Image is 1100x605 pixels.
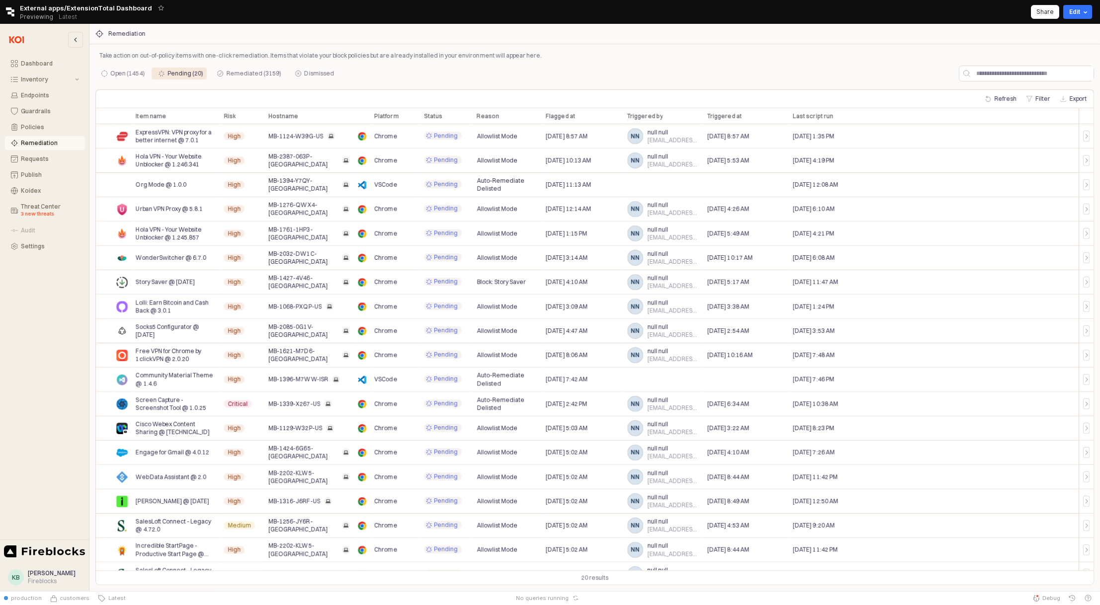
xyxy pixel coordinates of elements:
[1036,8,1054,16] p: Share
[228,132,241,140] span: High
[1080,591,1096,605] button: Help
[96,570,1094,585] div: Table toolbar
[647,477,699,485] span: [EMAIL_ADDRESS][DOMAIN_NAME]
[793,229,834,237] span: [DATE] 4:21 PM
[21,60,79,67] div: Dashboard
[546,302,588,310] span: [DATE] 3:09 AM
[136,278,195,286] span: Story Saver @ [DATE]
[21,171,79,178] div: Publish
[228,205,241,213] span: High
[793,351,835,359] span: [DATE] 7:48 AM
[793,181,838,189] span: [DATE] 12:08 AM
[628,469,643,484] span: nn
[647,501,699,509] span: [EMAIL_ADDRESS][DOMAIN_NAME]
[647,420,699,428] span: null null
[21,108,79,115] div: Guardrails
[477,177,538,193] span: Auto-Remediate Delisted
[647,518,699,526] span: null null
[546,497,588,505] span: [DATE] 5:02 AM
[136,497,209,505] span: [PERSON_NAME] @ [DATE]
[1042,594,1060,602] span: Debug
[21,203,79,218] div: Threat Center
[647,469,699,477] span: null null
[647,396,699,404] span: null null
[546,132,588,140] span: [DATE] 8:57 AM
[228,351,241,359] span: High
[793,112,833,120] span: Last script run
[20,3,152,13] span: External apps/ExtensionTotal Dashboard
[434,253,458,261] span: Pending
[647,566,699,574] span: null null
[268,376,328,383] span: MB-1396-M7WW-ISR
[628,299,643,314] span: nn
[136,299,216,314] span: Lolli: Earn Bitcoin and Cash Back @ 3.0.1
[110,68,145,79] div: Open (1454)
[374,400,397,408] span: Chrome
[546,351,588,359] span: [DATE] 8:06 AM
[793,156,834,164] span: [DATE] 4:19 PM
[628,445,643,460] span: nn
[11,594,42,602] span: production
[374,302,397,310] span: Chrome
[546,400,587,408] span: [DATE] 2:42 PM
[304,68,334,79] div: Dismissed
[434,375,458,383] span: Pending
[95,68,151,79] div: Open (1454)
[268,177,338,193] span: MB-1394-Y7QY-[GEOGRAPHIC_DATA]
[268,518,338,533] span: MB-1256-JY6R-[GEOGRAPHIC_DATA]
[136,226,216,241] span: Hola VPN - Your Website Unblocker @ 1.245.857
[228,424,241,432] span: High
[628,153,643,168] span: nn
[268,112,298,120] span: Hostname
[707,497,749,505] span: [DATE] 8:49 AM
[434,302,458,310] span: Pending
[707,327,749,335] span: [DATE] 2:54 AM
[93,591,130,605] button: Latest
[268,274,338,290] span: MB-1427-4V46-[GEOGRAPHIC_DATA]
[434,448,458,456] span: Pending
[434,278,458,286] span: Pending
[1022,93,1054,105] button: Filter
[268,400,320,408] span: MB-1339-X267-US
[981,93,1020,105] button: Refresh
[228,473,241,481] span: High
[374,449,397,456] span: Chrome
[5,120,85,134] button: Policies
[59,13,77,21] p: Latest
[707,546,749,554] span: [DATE] 8:44 AM
[628,129,643,144] span: nn
[647,493,699,501] span: null null
[647,331,699,339] span: [EMAIL_ADDRESS][DOMAIN_NAME]
[434,570,458,578] span: Pending
[21,124,79,131] div: Policies
[793,205,835,213] span: [DATE] 6:10 AM
[228,400,248,408] span: Critical
[228,302,241,310] span: High
[477,522,517,529] span: Allowlist Mode
[477,473,517,481] span: Allowlist Mode
[268,226,338,241] span: MB-1761-1HP3-[GEOGRAPHIC_DATA]
[168,68,203,79] div: Pending (20)
[707,205,749,213] span: [DATE] 4:26 AM
[546,181,591,189] span: [DATE] 11:13 AM
[707,254,753,262] span: [DATE] 10:17 AM
[647,258,699,266] span: [EMAIL_ADDRESS][DOMAIN_NAME]
[136,323,216,339] span: Socks5 Configurator @ [DATE]
[228,497,241,505] span: High
[424,112,442,120] span: Status
[53,10,83,24] button: Releases and History
[153,68,209,79] div: Pending (20)
[136,181,186,189] span: Org Mode @ 1.0.0
[647,233,699,241] span: [EMAIL_ADDRESS][DOMAIN_NAME]
[268,323,338,339] span: MB-2085-0G1V-[GEOGRAPHIC_DATA]
[21,227,79,234] div: Audit
[628,396,643,411] span: nn
[793,449,835,456] span: [DATE] 7:26 AM
[374,376,397,383] span: VSCode
[546,449,588,456] span: [DATE] 5:02 AM
[5,104,85,118] button: Guardrails
[628,202,643,217] span: nn
[647,282,699,290] span: [EMAIL_ADDRESS][DOMAIN_NAME]
[5,73,85,86] button: Inventory
[546,156,591,164] span: [DATE] 10:13 AM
